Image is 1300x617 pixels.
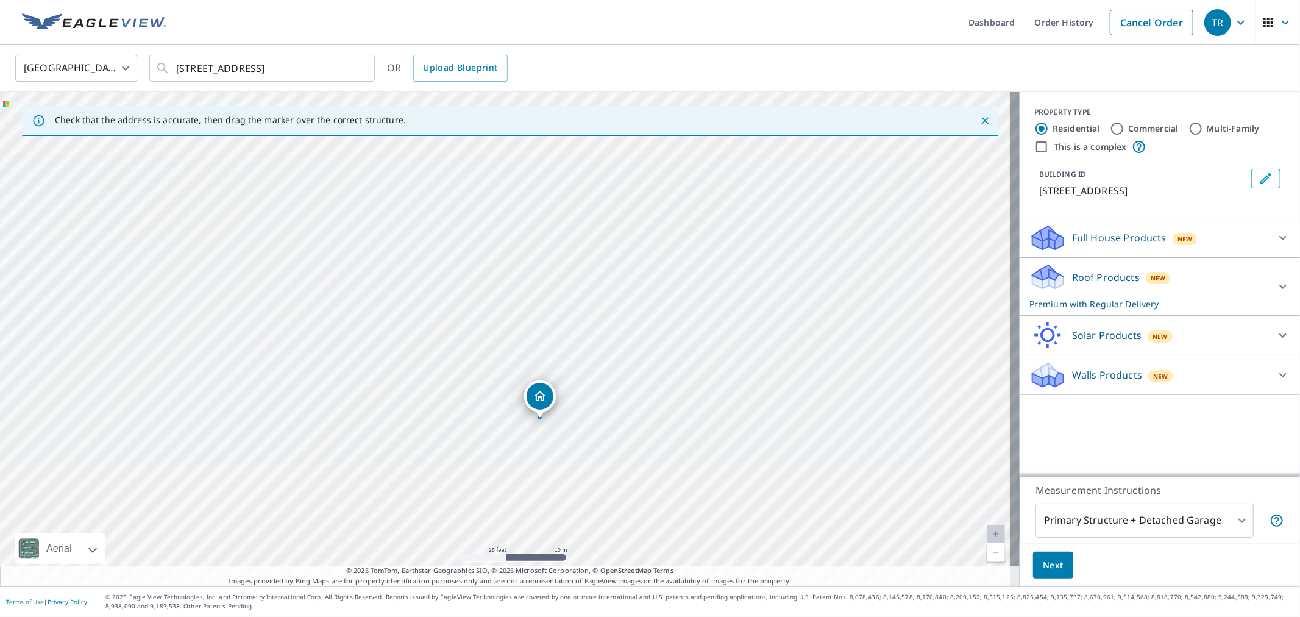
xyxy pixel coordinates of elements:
[1153,332,1168,341] span: New
[1054,141,1127,153] label: This is a complex
[1033,552,1073,579] button: Next
[413,55,507,82] a: Upload Blueprint
[1035,504,1254,538] div: Primary Structure + Detached Garage
[48,597,87,606] a: Privacy Policy
[387,55,508,82] div: OR
[1034,107,1285,118] div: PROPERTY TYPE
[1251,169,1280,188] button: Edit building 1
[6,598,87,605] p: |
[1128,123,1179,135] label: Commercial
[1029,223,1290,252] div: Full House ProductsNew
[1204,9,1231,36] div: TR
[1177,234,1193,244] span: New
[1072,230,1167,245] p: Full House Products
[977,113,993,129] button: Close
[6,597,44,606] a: Terms of Use
[423,60,497,76] span: Upload Blueprint
[43,533,76,564] div: Aerial
[1072,368,1142,382] p: Walls Products
[55,115,406,126] p: Check that the address is accurate, then drag the marker over the correct structure.
[22,13,166,32] img: EV Logo
[600,566,652,575] a: OpenStreetMap
[1029,263,1290,310] div: Roof ProductsNewPremium with Regular Delivery
[1270,513,1284,528] span: Your report will include the primary structure and a detached garage if one exists.
[987,543,1005,562] a: Current Level 20, Zoom Out
[1043,558,1064,573] span: Next
[1151,273,1166,283] span: New
[346,566,673,576] span: © 2025 TomTom, Earthstar Geographics SIO, © 2025 Microsoft Corporation, ©
[524,380,556,418] div: Dropped pin, building 1, Residential property, 11639 SE 230th Pl Kent, WA 98031
[1029,298,1268,310] p: Premium with Regular Delivery
[1072,328,1142,343] p: Solar Products
[1153,371,1168,381] span: New
[1207,123,1260,135] label: Multi-Family
[1072,270,1140,285] p: Roof Products
[1039,184,1246,198] p: [STREET_ADDRESS]
[15,51,137,85] div: [GEOGRAPHIC_DATA]
[1110,10,1193,35] a: Cancel Order
[105,593,1294,611] p: © 2025 Eagle View Technologies, Inc. and Pictometry International Corp. All Rights Reserved. Repo...
[15,533,105,564] div: Aerial
[987,525,1005,543] a: Current Level 20, Zoom In Disabled
[1029,321,1290,350] div: Solar ProductsNew
[1039,169,1086,179] p: BUILDING ID
[653,566,673,575] a: Terms
[1035,483,1284,498] p: Measurement Instructions
[1053,123,1100,135] label: Residential
[1029,360,1290,390] div: Walls ProductsNew
[176,51,350,85] input: Search by address or latitude-longitude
